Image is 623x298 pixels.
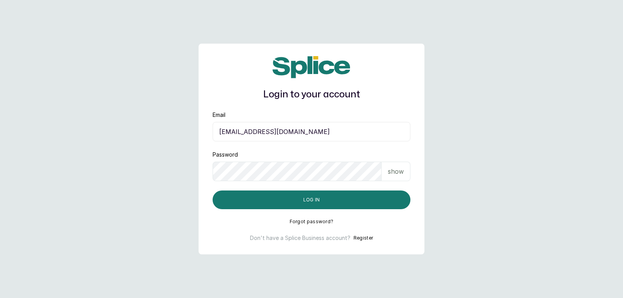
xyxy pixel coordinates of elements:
input: email@acme.com [213,122,410,141]
button: Log in [213,190,410,209]
button: Forgot password? [290,219,334,225]
button: Register [354,234,373,242]
p: show [388,167,404,176]
p: Don't have a Splice Business account? [250,234,350,242]
h1: Login to your account [213,88,410,102]
label: Password [213,151,238,159]
label: Email [213,111,225,119]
